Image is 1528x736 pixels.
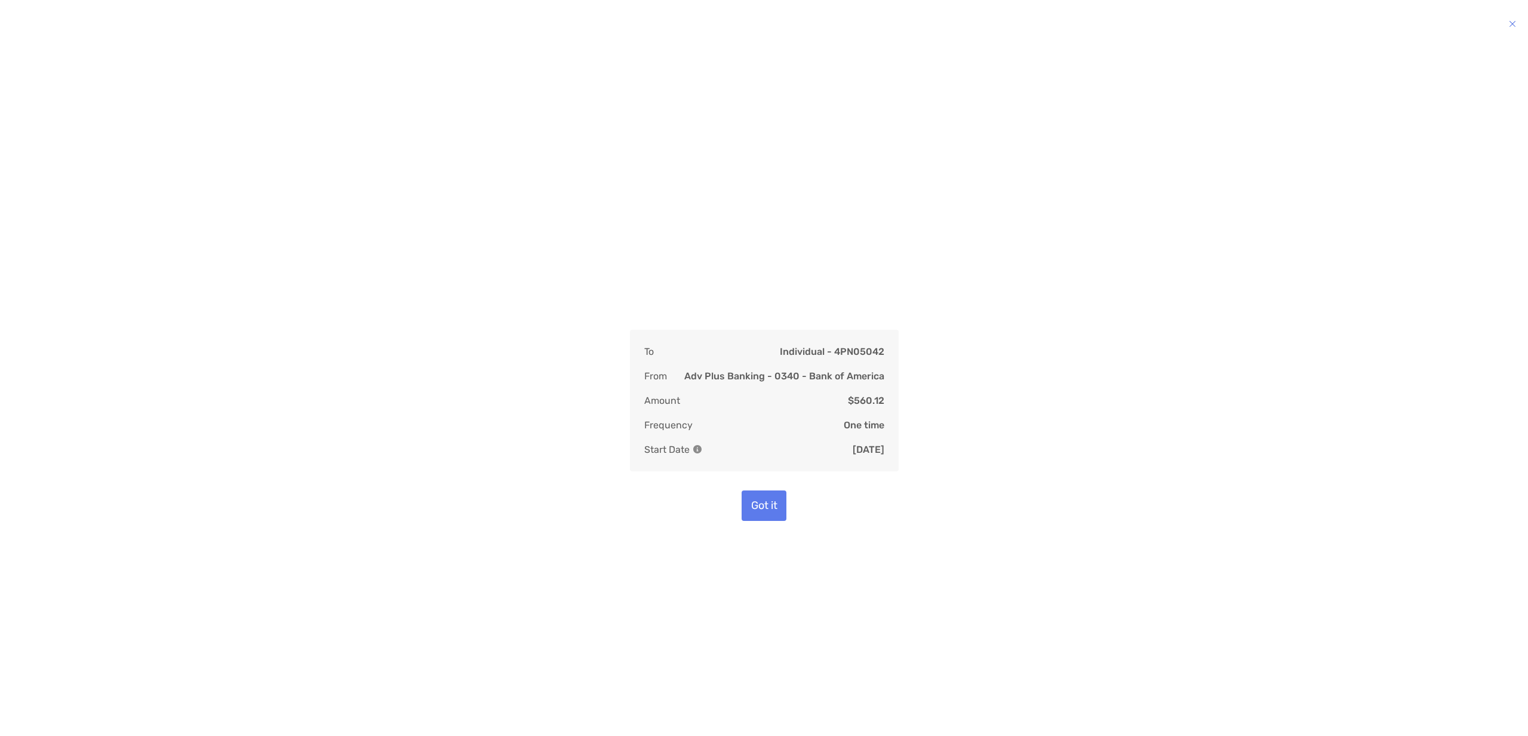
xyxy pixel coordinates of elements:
[644,369,667,384] p: From
[853,442,884,457] p: [DATE]
[844,418,884,433] p: One time
[780,344,884,359] p: Individual - 4PN05042
[693,445,702,453] img: Information Icon
[848,393,884,408] p: $560.12
[644,418,693,433] p: Frequency
[684,369,884,384] p: Adv Plus Banking - 0340 - Bank of America
[742,490,786,521] button: Got it
[644,442,702,457] p: Start Date
[644,393,680,408] p: Amount
[644,344,654,359] p: To
[540,290,988,320] p: Funds are subject to a waiting period before being available to withdraw. The status of the trans...
[653,271,875,286] p: Deposit successfully submitted!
